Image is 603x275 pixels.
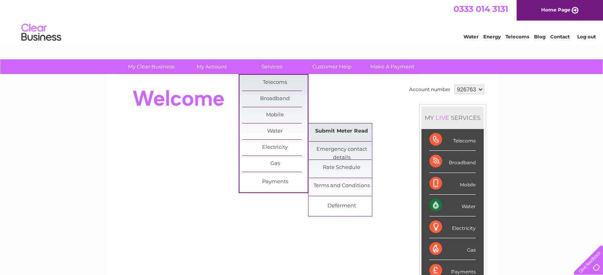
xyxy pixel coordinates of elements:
[429,129,476,151] div: Telecoms
[242,174,308,190] a: Payments
[242,156,308,172] a: Gas
[550,34,570,40] a: Contact
[421,106,484,129] div: MY SERVICES
[242,91,308,107] a: Broadband
[115,4,489,38] div: Clear Business is a trading name of Verastar Limited (registered in [GEOGRAPHIC_DATA] No. 3667643...
[429,238,476,260] div: Gas
[309,178,374,194] a: Terms and Conditions
[429,216,476,238] div: Electricity
[119,59,184,74] a: My Clear Business
[179,59,244,74] a: My Account
[242,123,308,139] a: Water
[309,198,374,214] a: Deferment
[242,75,308,91] a: Telecoms
[505,34,529,40] a: Telecoms
[360,59,425,74] a: Make A Payment
[429,173,476,195] div: Mobile
[534,34,546,40] a: Blog
[407,83,452,96] td: Account number
[463,34,479,40] a: Water
[299,59,365,74] a: Customer Help
[309,160,374,176] a: Rate Schedule
[429,195,476,216] div: Water
[242,107,308,123] a: Mobile
[239,59,304,74] a: Services
[21,21,61,45] img: logo.png
[577,34,595,40] a: Log out
[242,140,308,156] a: Electricity
[309,123,374,139] a: Submit Meter Read
[429,151,476,173] div: Broadband
[309,142,374,157] a: Emergency contact details
[454,4,508,14] a: 0333 014 3131
[434,114,451,121] div: LIVE
[483,34,501,40] a: Energy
